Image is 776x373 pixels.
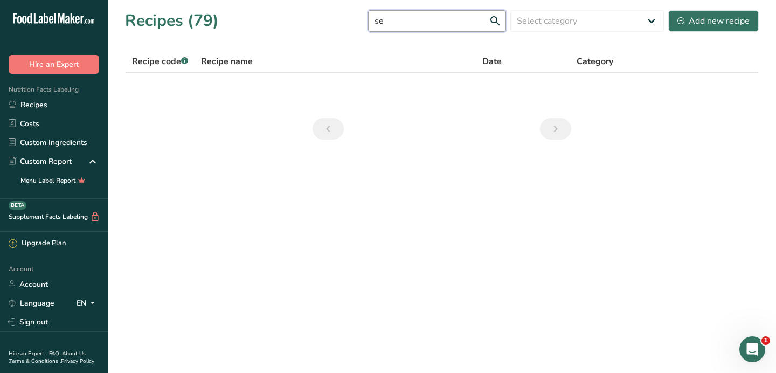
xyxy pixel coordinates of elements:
div: Upgrade Plan [9,238,66,249]
button: Hire an Expert [9,55,99,74]
a: Language [9,294,54,313]
a: Hire an Expert . [9,350,47,357]
span: Category [577,55,613,68]
span: 1 [761,336,770,345]
a: Terms & Conditions . [9,357,61,365]
button: Add new recipe [668,10,759,32]
div: Custom Report [9,156,72,167]
a: Next page [540,118,571,140]
a: FAQ . [49,350,62,357]
a: About Us . [9,350,86,365]
span: Date [482,55,502,68]
div: BETA [9,201,26,210]
div: Add new recipe [677,15,750,27]
a: Previous page [313,118,344,140]
h1: Recipes (79) [125,9,219,33]
div: EN [77,296,99,309]
span: Recipe name [201,55,253,68]
a: Privacy Policy [61,357,94,365]
input: Search for recipe [368,10,506,32]
iframe: Intercom live chat [739,336,765,362]
span: Recipe code [132,56,188,67]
